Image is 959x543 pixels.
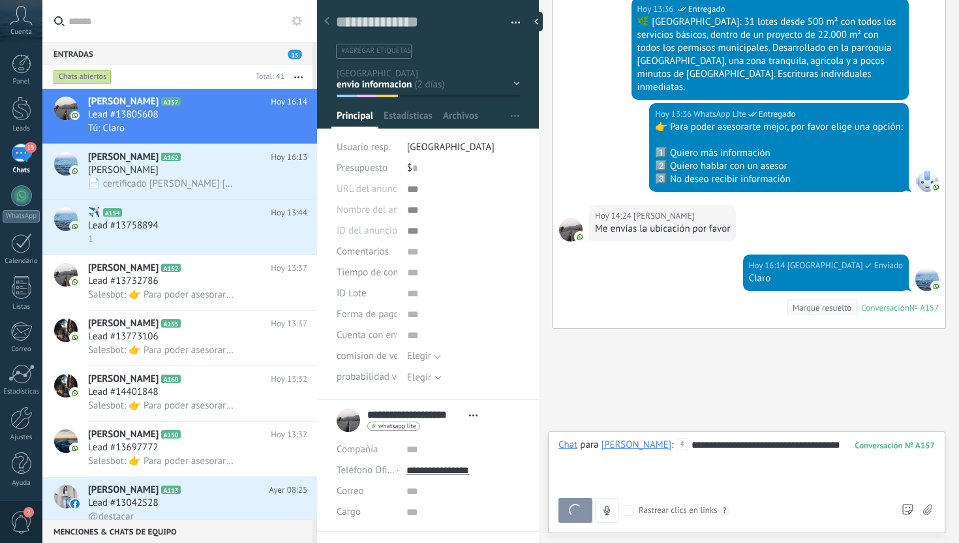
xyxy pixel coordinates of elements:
div: Hoy 16:14 [749,259,787,272]
div: Usuario resp. [337,137,397,158]
span: probabilidad venta [337,372,415,382]
div: Estadísticas [3,388,40,396]
span: Forma de pago [337,309,399,319]
a: avataricon[PERSON_NAME]A152Hoy 13:37Lead #13732786Salesbot: 👉 Para poder asesorarte mejor, por fa... [42,255,317,310]
a: avataricon[PERSON_NAME]A162Hoy 16:13[PERSON_NAME]📄 certificado [PERSON_NAME] [DATE].pdf [42,144,317,199]
span: Tiempo de compra [337,268,414,277]
div: Claro [749,272,903,285]
span: Lead #13758894 [88,219,159,232]
button: Correo [337,481,364,502]
div: ? [720,506,729,516]
div: 1️⃣ Quiero más información [655,147,903,160]
span: Salesbot: 👉 Para poder asesorarte mejor, por favor elige una opción: 1️⃣ Quiero más información 2... [88,344,236,356]
span: A154 [103,208,122,217]
span: [PERSON_NAME] [88,373,159,386]
span: [PERSON_NAME] [88,95,159,108]
span: Lead #13732786 [88,275,159,288]
span: Lead #14401848 [88,386,159,399]
div: Panel [3,78,40,86]
span: Hoy 16:13 [271,151,307,164]
div: Me envías la ubicación por favor [595,223,730,236]
span: WhatsApp Lite [693,108,746,121]
div: Comentarios [337,241,397,262]
div: Marque resuelto [793,302,851,314]
img: icon [70,388,80,397]
span: Hoy 13:32 [271,428,307,441]
span: Tú: Claro [88,122,125,134]
div: Leads [3,125,40,133]
div: 👉 Para poder asesorarte mejor, por favor elige una opción: [655,121,903,134]
img: icon [70,222,80,231]
span: 1 [88,233,93,245]
span: Estadísticas [384,110,433,129]
div: Cuenta con entrada [337,325,397,346]
div: Presupuesto [337,158,397,179]
span: Malchingui Gardens (Oficina de Venta) [787,259,863,272]
div: Elegir [407,373,431,382]
span: WhatsApp Lite [915,168,939,192]
a: avataricon[PERSON_NAME]A155Hoy 13:37Lead #13773106Salesbot: 👉 Para poder asesorarte mejor, por fa... [42,311,317,365]
div: Hoy 13:36 [637,3,676,16]
div: Chats abiertos [53,69,112,85]
span: Hoy 16:14 [271,95,307,108]
span: Entregado [759,108,796,121]
div: 157 [855,440,935,451]
button: Más [284,65,312,89]
span: Lead #13697772 [88,441,159,454]
img: com.amocrm.amocrmwa.svg [932,282,941,291]
span: A160 [161,375,180,383]
div: Compañía [337,439,397,460]
div: Hoy 14:24 [595,209,633,223]
span: Lead #13042528 [88,497,159,510]
a: avataricon[PERSON_NAME]A150Hoy 13:32Lead #13697772Salesbot: 👉 Para poder asesorarte mejor, por fa... [42,422,317,476]
span: Nombre del anuncio de TikTok [337,205,463,215]
div: 🌿 [GEOGRAPHIC_DATA]: 31 lotes desde 500 m² con todos los servicios básicos, dentro de un proyecto... [637,16,903,94]
span: Principal [337,110,373,129]
img: icon [70,166,80,176]
a: avataricon[PERSON_NAME]A160Hoy 13:32Lead #14401848Salesbot: 👉 Para poder asesorarte mejor, por fa... [42,366,317,421]
div: $ [407,158,520,179]
span: Andres Acosta Apraez [633,209,694,223]
span: [PERSON_NAME] [88,151,159,164]
button: Teléfono Oficina [337,460,397,481]
div: ID del anuncio de TikTok [337,221,397,241]
div: Tiempo de compra [337,262,397,283]
span: : [671,439,673,452]
div: Chats [3,166,40,175]
span: Ayer 08:25 [269,484,307,497]
div: Rastrear clics en links [639,506,718,515]
div: Forma de pago [337,304,397,325]
div: Hoy 13:36 [655,108,693,121]
span: Cuenta [10,28,32,37]
span: Comentarios [337,247,389,256]
span: A162 [161,153,180,161]
div: 3️⃣ No deseo recibir información [655,173,903,186]
div: 2️⃣ Quiero hablar con un asesor [655,160,903,173]
div: ID Lote [337,283,397,304]
span: #agregar etiquetas [341,46,411,55]
a: avataricon[PERSON_NAME]A113Ayer 08:25Lead #13042528@destacar [42,477,317,532]
span: Salesbot: 👉 Para poder asesorarte mejor, por favor elige una opción: 1️⃣ Quiero más información 2... [88,288,236,301]
span: A150 [161,430,180,439]
span: @destacar [88,510,134,523]
span: 📄 certificado [PERSON_NAME] [DATE].pdf [88,178,236,190]
span: A113 [161,486,180,494]
span: Usuario resp. [337,141,391,153]
button: Elegir [407,346,441,367]
span: Presupuesto [337,162,388,174]
span: [PERSON_NAME] [88,317,159,330]
span: Entregado [688,3,725,16]
img: icon [70,111,80,120]
span: [PERSON_NAME] [88,262,159,275]
span: URL del anuncio de TikTok [337,184,447,194]
span: 2 [23,507,34,518]
div: Menciones & Chats de equipo [42,520,312,543]
a: avataricon✈️A154Hoy 13:44Lead #137588941 [42,200,317,255]
div: Total: 41 [251,70,284,84]
img: com.amocrm.amocrmwa.svg [575,232,585,241]
span: [GEOGRAPHIC_DATA] [407,141,495,153]
span: Correo [337,485,364,497]
span: Salesbot: 👉 Para poder asesorarte mejor, por favor elige una opción: 1️⃣ Quiero más información 2... [88,399,236,412]
div: Ajustes [3,433,40,442]
span: 15 [288,50,302,59]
